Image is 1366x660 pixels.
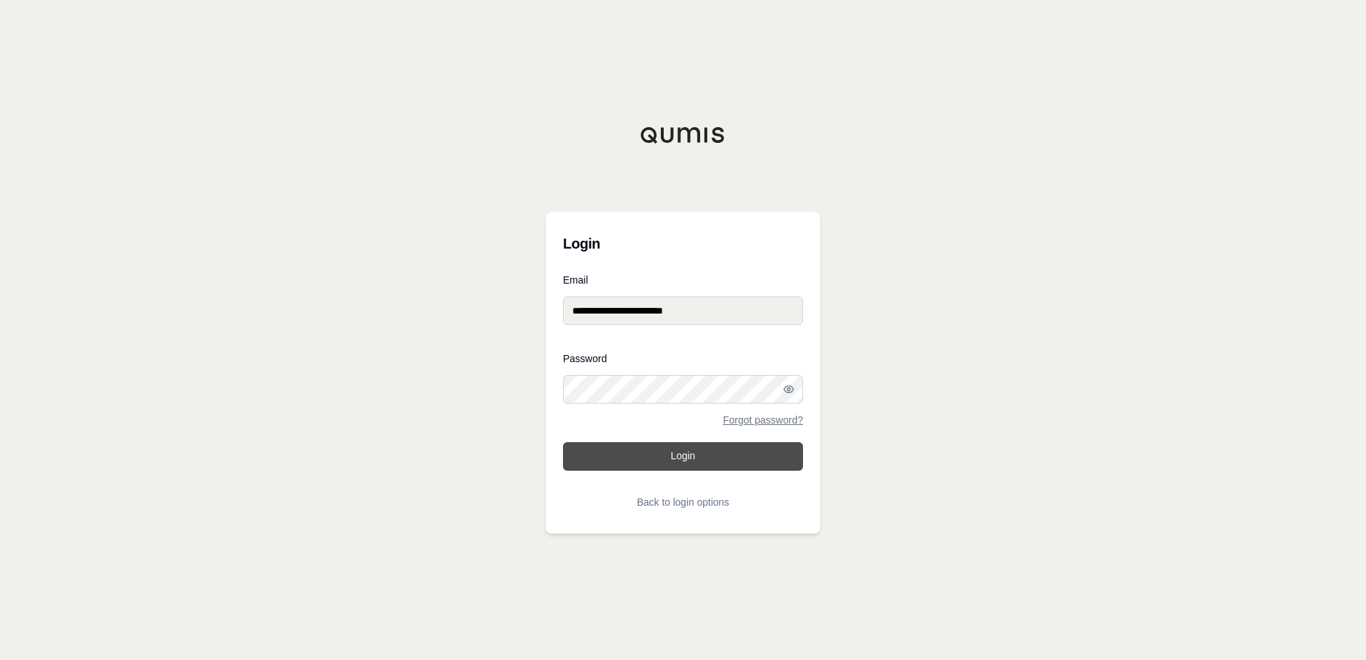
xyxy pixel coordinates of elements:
a: Forgot password? [723,415,803,425]
button: Login [563,442,803,471]
button: Back to login options [563,488,803,516]
label: Password [563,354,803,364]
h3: Login [563,229,803,258]
label: Email [563,275,803,285]
img: Qumis [640,126,726,144]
